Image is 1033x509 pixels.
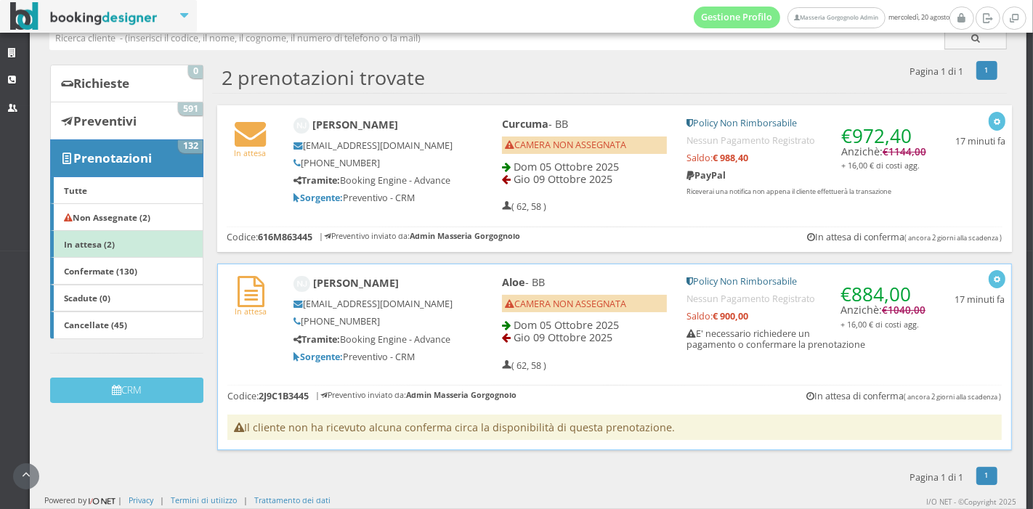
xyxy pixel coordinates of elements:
[787,7,885,28] a: Masseria Gorgognolo Admin
[50,139,203,177] a: Prenotazioni 132
[50,230,203,258] a: In attesa (2)
[514,172,612,186] span: Gio 09 Ottobre 2025
[293,118,310,134] img: Nikolaj Jonassen
[64,184,87,196] b: Tutte
[882,304,925,317] span: €
[319,232,520,241] h6: | Preventivo inviato da:
[840,319,919,330] small: + 16,00 € di costi agg.
[883,145,926,158] span: €
[713,310,748,322] strong: € 900,00
[502,201,546,212] h5: ( 62, 58 )
[50,65,203,102] a: Richieste 0
[293,351,343,363] b: Sorgente:
[64,265,137,277] b: Confermate (130)
[254,494,331,505] a: Trattamento dei dati
[514,330,612,344] span: Gio 09 Ottobre 2025
[50,311,203,339] a: Cancellate (45)
[840,276,925,330] h4: Anzichè:
[293,175,453,186] h5: Booking Engine - Advance
[694,7,949,28] span: mercoledì, 20 agosto
[227,232,312,243] h5: Codice:
[976,467,997,486] a: 1
[50,176,203,204] a: Tutte
[293,158,453,168] h5: [PHONE_NUMBER]
[888,304,925,317] span: 1040,00
[178,140,203,153] span: 132
[293,192,343,204] b: Sorgente:
[227,391,309,402] h5: Codice:
[293,333,340,346] b: Tramite:
[506,298,627,310] span: CAMERA NON ASSEGNATA
[222,66,425,89] h2: 2 prenotazioni trovate
[73,75,129,91] b: Richieste
[514,160,619,174] span: Dom 05 Ottobre 2025
[910,66,963,77] h5: Pagina 1 di 1
[235,294,267,317] a: In attesa
[243,494,248,505] div: |
[955,294,1005,305] h5: 17 minuti fa
[505,139,626,151] span: CAMERA NON ASSEGNATA
[293,316,453,327] h5: [PHONE_NUMBER]
[686,169,726,182] b: PayPal
[976,61,997,80] a: 1
[851,281,911,307] span: 884,00
[259,390,309,402] b: 2J9C1B3445
[686,152,926,163] h5: Saldo:
[514,318,619,332] span: Dom 05 Ottobre 2025
[293,334,453,345] h5: Booking Engine - Advance
[258,231,312,243] b: 616M863445
[502,275,525,289] b: Aloe
[160,494,164,505] div: |
[50,257,203,285] a: Confermate (130)
[50,203,203,231] a: Non Assegnate (2)
[50,285,203,312] a: Scadute (0)
[188,65,203,78] span: 0
[410,230,520,241] b: Admin Masseria Gorgognolo
[686,328,925,350] h5: E' necessario richiedere un pagamento o confermare la prenotazione
[840,281,911,307] span: €
[686,187,926,197] p: Riceverai una notifica non appena il cliente effettuerà la transazione
[293,298,453,309] h5: [EMAIL_ADDRESS][DOMAIN_NAME]
[73,113,137,129] b: Preventivi
[910,472,963,483] h5: Pagina 1 di 1
[502,117,548,131] b: Curcuma
[73,150,152,166] b: Prenotazioni
[129,494,153,505] a: Privacy
[852,123,912,149] span: 972,40
[64,292,110,304] b: Scadute (0)
[905,233,1002,243] small: ( ancora 2 giorni alla scadenza )
[64,211,150,223] b: Non Assegnate (2)
[888,145,926,158] span: 1144,00
[686,311,925,322] h5: Saldo:
[502,118,668,130] h4: - BB
[713,152,748,164] strong: € 988,40
[686,135,926,146] h5: Nessun Pagamento Registrato
[694,7,781,28] a: Gestione Profilo
[841,160,920,171] small: + 16,00 € di costi agg.
[293,140,453,151] h5: [EMAIL_ADDRESS][DOMAIN_NAME]
[64,238,115,250] b: In attesa (2)
[50,102,203,139] a: Preventivi 591
[955,136,1005,147] h5: 17 minuti fa
[841,123,912,149] span: €
[502,276,667,288] h4: - BB
[293,351,453,362] h5: Preventivo - CRM
[86,495,118,507] img: ionet_small_logo.png
[49,26,945,50] input: Ricerca cliente - (inserisci il codice, il nome, il cognome, il numero di telefono o la mail)
[502,360,546,371] h5: ( 62, 58 )
[406,389,516,400] b: Admin Masseria Gorgognolo
[312,118,398,131] b: [PERSON_NAME]
[315,391,516,400] h6: | Preventivo inviato da:
[313,276,399,290] b: [PERSON_NAME]
[293,174,340,187] b: Tramite:
[807,232,1002,243] h5: In attesa di conferma
[235,136,267,158] a: In attesa
[686,118,926,129] h5: Policy Non Rimborsabile
[44,494,122,507] div: Powered by |
[50,378,203,403] button: CRM
[227,415,1001,440] h4: Il cliente non ha ricevuto alcuna conferma circa la disponibilità di questa prenotazione.
[293,276,310,293] img: Nikolaj Jonassen
[171,494,237,505] a: Termini di utilizzo
[293,192,453,203] h5: Preventivo - CRM
[686,293,925,304] h5: Nessun Pagamento Registrato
